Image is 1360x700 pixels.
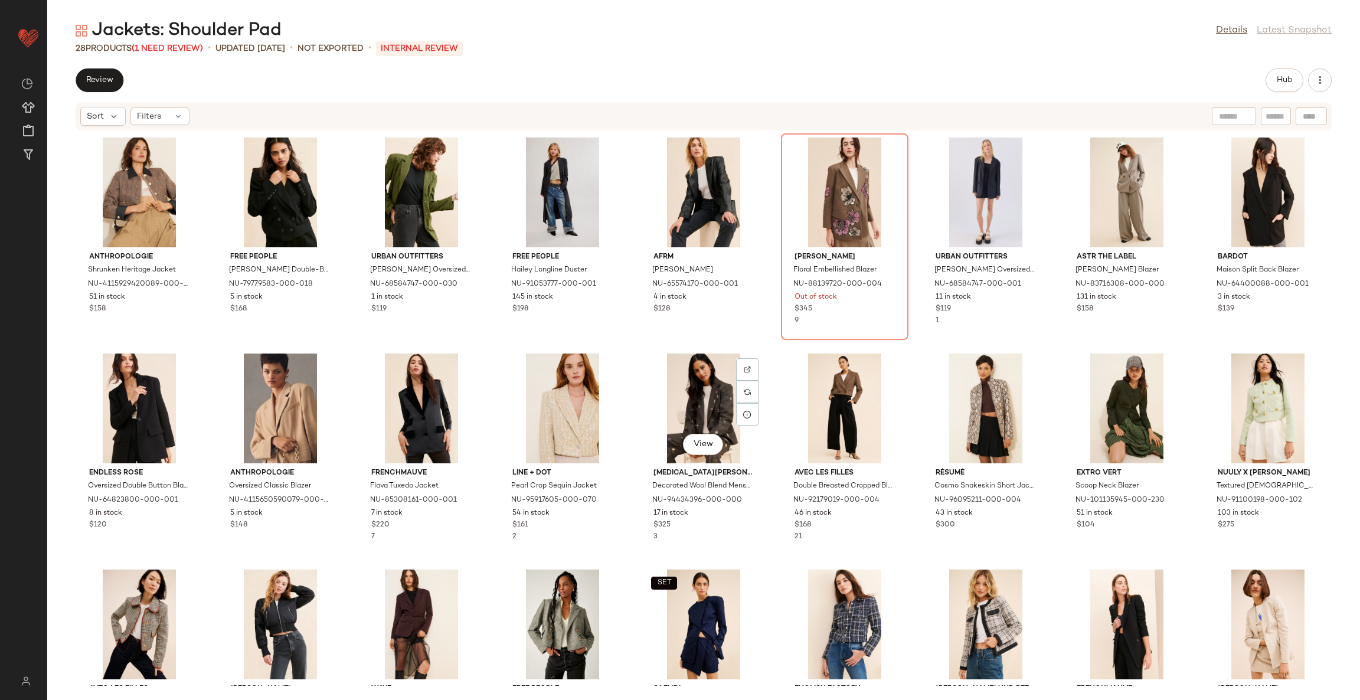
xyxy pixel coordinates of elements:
span: 2 [512,533,516,541]
span: NU-85308161-000-001 [370,495,457,506]
img: 4115650590079_024_b [221,354,340,463]
p: INTERNAL REVIEW [376,41,463,56]
span: $300 [936,520,955,531]
img: 92179019_004_b [785,354,904,463]
span: NU-96095211-000-004 [934,495,1021,506]
span: Shrunken Heritage Jacket [88,265,176,276]
span: Scoop Neck Blazer [1075,481,1139,492]
span: Endless Rose [89,468,189,479]
span: $168 [795,520,811,531]
span: $275 [1218,520,1234,531]
img: 91053777_001_b [503,138,622,247]
span: 5 in stock [230,508,263,519]
span: [PERSON_NAME] und Pferdgarten [936,684,1036,695]
img: 68584747_001_b3 [926,138,1045,247]
img: 99643066_052_b [362,570,481,679]
img: 91100198_102_b [1208,354,1328,463]
img: svg%3e [21,78,33,90]
span: Line + Dot [512,468,613,479]
span: Textured [DEMOGRAPHIC_DATA] Jacket [1217,481,1317,492]
span: Bardot [1218,252,1318,263]
span: FRENCHMAUVE [1077,684,1177,695]
span: $158 [89,304,106,315]
img: 65645848_041_b4 [785,570,904,679]
span: 7 [371,533,375,541]
span: NU-79779583-000-018 [229,279,313,290]
img: 64823800_001_b3 [80,354,199,463]
span: [PERSON_NAME] Blazer [1075,265,1159,276]
span: 5 in stock [230,292,263,303]
span: 8 in stock [89,508,122,519]
span: FRENCHMAUVE [371,468,472,479]
img: 84293984_004_b [503,570,622,679]
span: 51 in stock [1077,508,1113,519]
button: SET [651,577,677,590]
span: NU-88139720-000-004 [793,279,882,290]
img: svg%3e [744,366,751,373]
span: 46 in stock [795,508,832,519]
span: Hub [1276,76,1293,85]
span: NU-94434396-000-000 [652,495,742,506]
span: [PERSON_NAME] Double-Breasted Blazer [229,265,329,276]
span: AFRM [653,252,754,263]
span: $148 [230,520,247,531]
span: 54 in stock [512,508,550,519]
span: Out of stock [795,292,837,303]
span: 11 in stock [936,292,971,303]
span: Sort [87,110,104,123]
span: $220 [371,520,390,531]
span: WAYF [371,684,472,695]
span: English Factory [795,684,895,695]
span: Flava Tuxedo Jacket [370,481,439,492]
img: 92178243_000_b [80,570,199,679]
span: 28 [76,44,86,53]
span: Avec Les Filles [89,684,189,695]
img: svg%3e [744,388,751,395]
span: $139 [1218,304,1234,315]
span: NU-68584747-000-001 [934,279,1021,290]
img: 81473209_001_b4 [221,570,340,679]
img: 85308161_001_b [362,354,481,463]
img: heart_red.DM2ytmEG.svg [17,26,40,50]
img: 65574170_001_b3 [644,138,763,247]
span: 3 [653,533,658,541]
span: 1 in stock [371,292,403,303]
p: Not Exported [297,42,364,55]
span: Pearl Crop Sequin Jacket [511,481,597,492]
span: [PERSON_NAME] Oversized Blazer [934,265,1035,276]
p: updated [DATE] [215,42,285,55]
span: 7 in stock [371,508,403,519]
span: Urban Outfitters [371,252,472,263]
span: [PERSON_NAME] [652,265,713,276]
span: Maison Split Back Blazer [1217,265,1299,276]
img: 101135945_230_b3 [1067,354,1186,463]
span: [MEDICAL_DATA][PERSON_NAME] [653,468,754,479]
img: 94434396_000_b [644,354,763,463]
img: 96095211_004_b [926,354,1045,463]
span: SET [656,579,671,587]
span: Review [86,76,113,85]
span: Urban Outfitters [936,252,1036,263]
span: Oversized Classic Blazer [229,481,311,492]
span: 51 in stock [89,292,125,303]
span: 9 [795,317,799,325]
span: 103 in stock [1218,508,1259,519]
span: 1 [936,317,939,325]
span: Floral Embellished Blazer [793,265,877,276]
span: NU-4115929420089-000-029 [88,279,188,290]
span: Free People [230,252,331,263]
span: Free People [512,684,613,695]
img: svg%3e [14,676,37,686]
span: 3 in stock [1218,292,1250,303]
span: NU-91100198-000-102 [1217,495,1302,506]
img: svg%3e [76,25,87,37]
span: 4 in stock [653,292,686,303]
span: Decorated Wool Blend Menswear Blazer [652,481,753,492]
span: $198 [512,304,528,315]
span: Double Breasted Cropped Blazer [793,481,894,492]
span: $158 [1077,304,1093,315]
img: 91937037_000_b [926,570,1045,679]
span: $120 [89,520,107,531]
div: Jackets: Shoulder Pad [76,19,282,42]
span: View [693,440,713,449]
